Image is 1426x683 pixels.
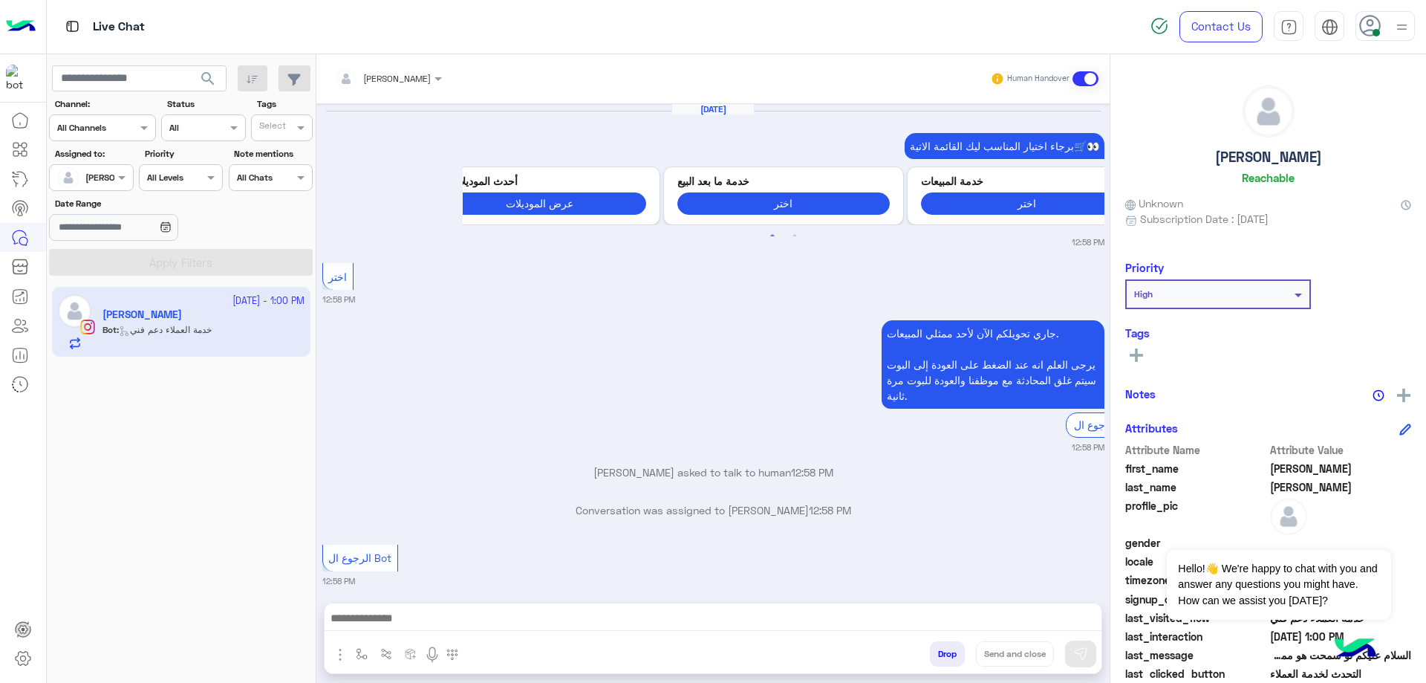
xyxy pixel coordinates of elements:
[905,133,1104,159] p: 5/10/2025, 12:58 PM
[328,551,391,564] span: الرجوع ال Bot
[1125,592,1267,607] span: signup_date
[1140,211,1269,227] span: Subscription Date : [DATE]
[356,648,368,660] img: select flow
[1125,498,1267,532] span: profile_pic
[1167,550,1390,620] span: Hello!👋 We're happy to chat with you and answer any questions you might have. How can we assist y...
[1125,326,1411,340] h6: Tags
[257,119,286,136] div: Select
[58,167,79,188] img: defaultAdmin.png
[234,147,310,161] label: Note mentions
[363,73,431,84] span: [PERSON_NAME]
[6,65,33,91] img: 713415422032625
[1007,73,1069,85] small: Human Handover
[1072,441,1104,453] small: 12:58 PM
[93,17,145,37] p: Live Chat
[145,147,221,161] label: Priority
[1073,647,1088,661] img: send message
[882,320,1104,409] p: 5/10/2025, 12:58 PM
[787,229,802,244] button: 2 of 2
[791,466,833,479] span: 12:58 PM
[374,641,399,666] button: Trigger scenario
[1125,535,1267,551] span: gender
[921,173,1133,189] p: خدمة المبيعات
[331,646,349,664] img: send attachment
[1125,442,1267,458] span: Attribute Name
[1329,624,1381,676] img: hulul-logo.png
[1150,17,1168,35] img: spinner
[1270,498,1307,535] img: defaultAdmin.png
[1125,479,1267,495] span: last_name
[434,173,646,189] p: أحدث الموديلات 👕
[380,648,392,660] img: Trigger scenario
[1125,666,1267,682] span: last_clicked_button
[1270,479,1412,495] span: Sayed Elhmamy
[1125,647,1267,663] span: last_message
[63,17,82,36] img: tab
[1066,412,1145,437] div: الرجوع ال Bot
[446,649,458,661] img: make a call
[257,97,311,111] label: Tags
[976,641,1054,667] button: Send and close
[434,192,646,214] button: عرض الموديلات
[55,97,154,111] label: Channel:
[1243,86,1294,137] img: defaultAdmin.png
[1270,461,1412,476] span: Mohamed
[322,502,1104,518] p: Conversation was assigned to [PERSON_NAME]
[1397,389,1410,402] img: add
[765,229,780,244] button: 1 of 2
[1179,11,1263,42] a: Contact Us
[1125,554,1267,569] span: locale
[1125,421,1178,435] h6: Attributes
[328,271,347,283] span: اختر
[322,575,355,587] small: 12:58 PM
[1215,149,1322,166] h5: [PERSON_NAME]
[49,249,313,276] button: Apply Filters
[423,646,441,664] img: send voice note
[921,192,1133,214] button: اختر
[1280,19,1298,36] img: tab
[1125,572,1267,588] span: timezone
[322,294,355,305] small: 12:58 PM
[405,648,417,660] img: create order
[322,464,1104,480] p: [PERSON_NAME] asked to talk to human
[1274,11,1303,42] a: tab
[1125,195,1183,211] span: Unknown
[1270,666,1412,682] span: التحدث لخدمة العملاء
[1270,629,1412,644] span: 2025-10-05T10:00:09.665Z
[199,70,217,88] span: search
[1125,629,1267,644] span: last_interaction
[1270,442,1412,458] span: Attribute Value
[1242,171,1295,184] h6: Reachable
[1373,389,1384,401] img: notes
[1321,19,1338,36] img: tab
[55,197,221,210] label: Date Range
[167,97,244,111] label: Status
[1125,261,1164,274] h6: Priority
[399,641,423,666] button: create order
[1125,610,1267,626] span: last_visited_flow
[677,173,890,189] p: خدمة ما بعد البيع
[55,147,131,161] label: Assigned to:
[1270,647,1412,663] span: السلام عليكم لو سمحت هو ممكن اعمل معاينه للاوردر اول ميجي ولو طلع مش مقاسي ممكن يرجع في نفس اليوم ؟؟
[809,504,851,517] span: 12:58 PM
[930,641,965,667] button: Drop
[672,104,754,114] h6: [DATE]
[1072,236,1104,248] small: 12:58 PM
[350,641,374,666] button: select flow
[677,192,890,214] button: اختر
[1125,387,1156,401] h6: Notes
[6,11,36,42] img: Logo
[190,65,227,97] button: search
[1393,18,1411,36] img: profile
[1125,461,1267,476] span: first_name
